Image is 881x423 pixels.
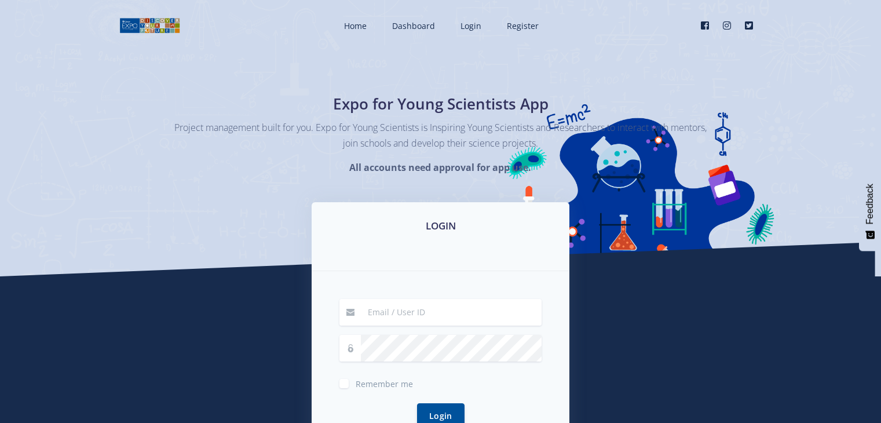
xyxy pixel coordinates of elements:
span: Home [344,20,367,31]
span: Dashboard [392,20,435,31]
h1: Expo for Young Scientists App [229,93,652,115]
input: Email / User ID [361,299,542,326]
a: Login [449,10,491,41]
span: Remember me [356,378,413,389]
a: Register [495,10,548,41]
p: Project management built for you. Expo for Young Scientists is Inspiring Young Scientists and Res... [174,120,707,151]
img: logo01.png [119,17,180,34]
strong: All accounts need approval for app use. [349,161,531,174]
span: Login [460,20,481,31]
a: Home [332,10,376,41]
a: Dashboard [381,10,444,41]
span: Feedback [865,184,875,224]
button: Feedback - Show survey [859,172,881,251]
h3: LOGIN [326,218,555,234]
span: Register [507,20,539,31]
